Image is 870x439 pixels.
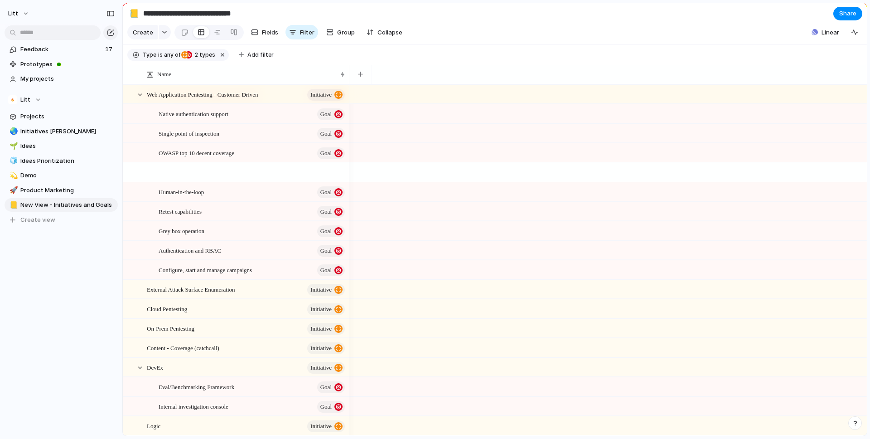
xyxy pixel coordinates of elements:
span: Cloud Pentesting [147,303,187,314]
span: Share [839,9,856,18]
span: Grey box operation [159,225,204,236]
span: Litt [20,95,30,104]
button: Linear [808,25,843,39]
a: Feedback17 [5,43,118,56]
span: types [192,51,215,59]
span: Logic [147,420,160,431]
span: any of [163,51,180,59]
a: 🌱Ideas [5,139,118,153]
span: Feedback [20,45,102,54]
span: Add filter [247,51,274,59]
span: Demo [20,171,115,180]
span: Internal investigation console [159,401,228,411]
button: Create view [5,213,118,227]
span: DevEx [147,362,163,372]
button: initiative [307,303,345,315]
div: 🌱 [10,141,16,151]
span: initiative [310,88,332,101]
span: External Attack Surface Enumeration [147,284,235,294]
button: initiative [307,362,345,374]
span: is [158,51,163,59]
span: Filter [300,28,314,37]
span: Goal [320,127,332,140]
button: Create [127,25,158,39]
button: 💫 [8,171,17,180]
span: Goal [320,205,332,218]
span: Retest capabilities [159,206,202,216]
a: 🧊Ideas Prioritization [5,154,118,168]
button: Add filter [233,49,279,61]
button: Goal [317,264,345,276]
span: Configure, start and manage campaigns [159,264,252,275]
button: Goal [317,206,345,218]
a: 💫Demo [5,169,118,182]
button: Goal [317,186,345,198]
span: Goal [320,186,332,199]
span: initiative [310,342,332,355]
span: Product Marketing [20,186,115,195]
span: 2 [192,51,199,58]
div: 🌏 [10,126,16,137]
span: Ideas Prioritization [20,156,115,166]
button: initiative [307,284,345,296]
button: isany of [156,50,182,60]
button: Filter [285,25,318,39]
span: Goal [320,108,332,121]
button: Share [833,7,862,20]
button: 🌏 [8,127,17,136]
span: Human-in-the-loop [159,186,204,197]
span: OWASP top 10 decent coverage [159,147,234,158]
button: initiative [307,420,345,432]
span: Native authentication support [159,108,228,119]
span: initiative [310,303,332,316]
div: 📒 [10,200,16,210]
span: Goal [320,225,332,238]
span: Goal [320,400,332,413]
span: Eval/Benchmarking Framework [159,381,234,392]
span: Group [337,28,355,37]
span: Projects [20,112,115,121]
button: initiative [307,323,345,335]
span: Prototypes [20,60,115,69]
button: 🚀 [8,186,17,195]
span: Linear [822,28,839,37]
span: On-Prem Pentesting [147,323,194,333]
div: 🧊 [10,156,16,166]
button: Goal [317,108,345,120]
span: initiative [310,420,332,433]
span: initiative [310,322,332,335]
a: 🚀Product Marketing [5,184,118,197]
span: Web Application Pentesting - Customer Driven [147,89,258,99]
button: 2 types [181,50,217,60]
span: 17 [105,45,114,54]
span: Ideas [20,141,115,151]
button: Goal [317,147,345,159]
a: 📒New View - Initiatives and Goals [5,198,118,212]
button: initiative [307,89,345,101]
button: Goal [317,225,345,237]
div: 💫 [10,171,16,181]
span: Create view [20,215,55,224]
button: 📒 [8,200,17,210]
span: Fields [262,28,278,37]
span: Goal [320,244,332,257]
button: Collapse [363,25,406,39]
span: initiative [310,361,332,374]
a: Prototypes [5,58,118,71]
button: Goal [317,381,345,393]
a: My projects [5,72,118,86]
span: initiative [310,283,332,296]
span: Type [143,51,156,59]
span: Name [157,70,171,79]
button: Goal [317,245,345,257]
div: 📒 [129,7,139,20]
a: Projects [5,110,118,123]
button: Litt [5,93,118,107]
span: Goal [320,147,332,160]
a: 🌏Initiatives [PERSON_NAME] [5,125,118,138]
span: Single point of inspection [159,128,219,138]
button: initiative [307,342,345,354]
